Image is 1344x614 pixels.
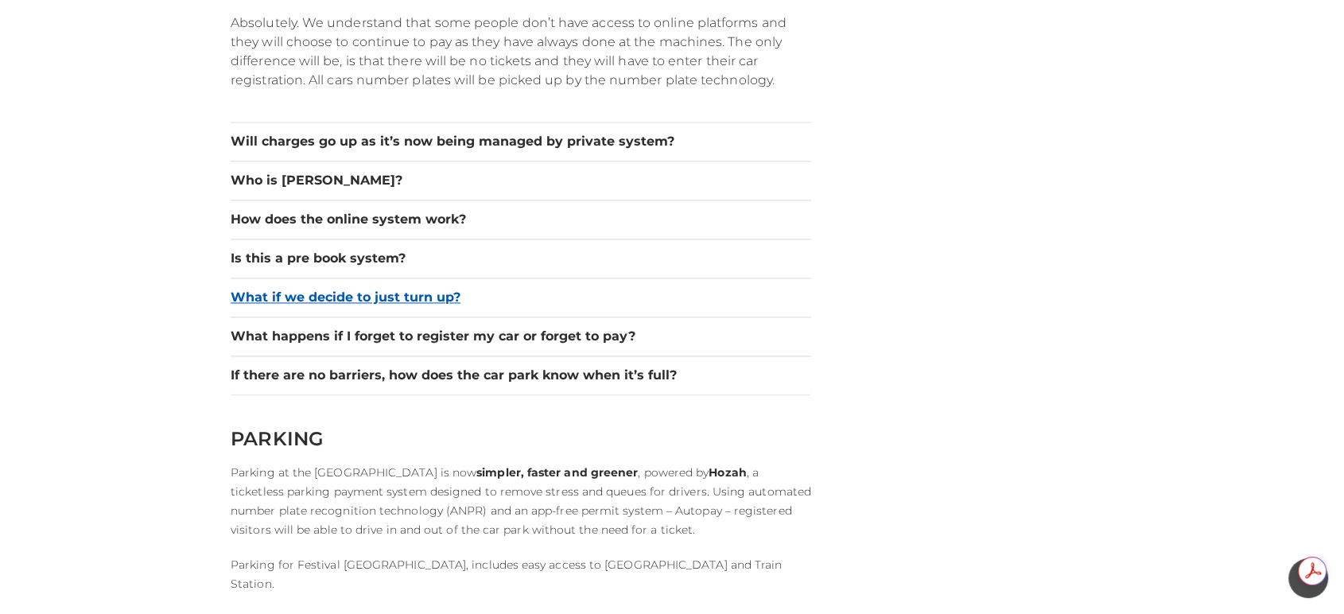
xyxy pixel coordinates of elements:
[231,288,811,307] button: What if we decide to just turn up?
[231,171,811,190] button: Who is [PERSON_NAME]?
[231,554,811,593] p: Parking for Festival [GEOGRAPHIC_DATA], includes easy access to [GEOGRAPHIC_DATA] and Train Station.
[709,464,746,479] strong: Hozah
[476,464,638,479] strong: simpler, faster and greener
[231,249,811,268] button: Is this a pre book system?
[231,14,811,90] p: Absolutely. We understand that some people don’t have access to online platforms and they will ch...
[231,210,811,229] button: How does the online system work?
[231,366,811,385] button: If there are no barriers, how does the car park know when it’s full?
[231,427,811,450] h2: PARKING
[231,327,811,346] button: What happens if I forget to register my car or forget to pay?
[231,132,811,151] button: Will charges go up as it’s now being managed by private system?
[231,462,811,538] p: Parking at the [GEOGRAPHIC_DATA] is now , powered by , a ticketless parking payment system design...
